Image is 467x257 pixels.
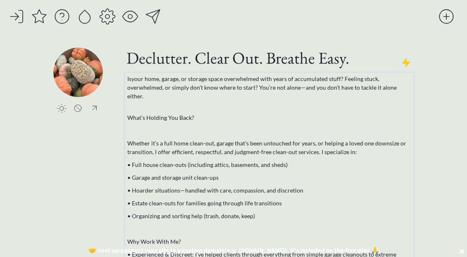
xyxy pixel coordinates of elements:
p: Is [127,74,412,109]
p: Whether it’s a full home clean-out, garage that’s been untouched for years, or helping a loved on... [127,139,412,156]
p: • Organizing and sorting help (trash, donate, keep) [127,212,412,220]
p: • Garage and storage unit clean-ups [127,173,412,182]
p: What’s Holding You Back? [127,113,412,122]
h1: Declutter. Clear Out. Breathe Easy. [126,48,412,68]
p: • Full house clean-outs (including attics, basements, and sheds) [127,160,412,169]
p: Why Work With Me? [127,237,412,246]
p: • Hoarder situations—handled with care, compassion, and discretion [127,186,412,195]
p: • Estate clean-outs for families going through life transitions [127,199,412,207]
span: your home, garage, or storage space overwhelmed with years of accumulated stuff? Feeling stuck, o... [127,75,397,100]
div: 🤝 next up: (e.g. [DOMAIN_NAME]). it's included on the free plan 🙏 [47,247,420,255]
u: connect your site to a custom domain [121,246,225,255]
